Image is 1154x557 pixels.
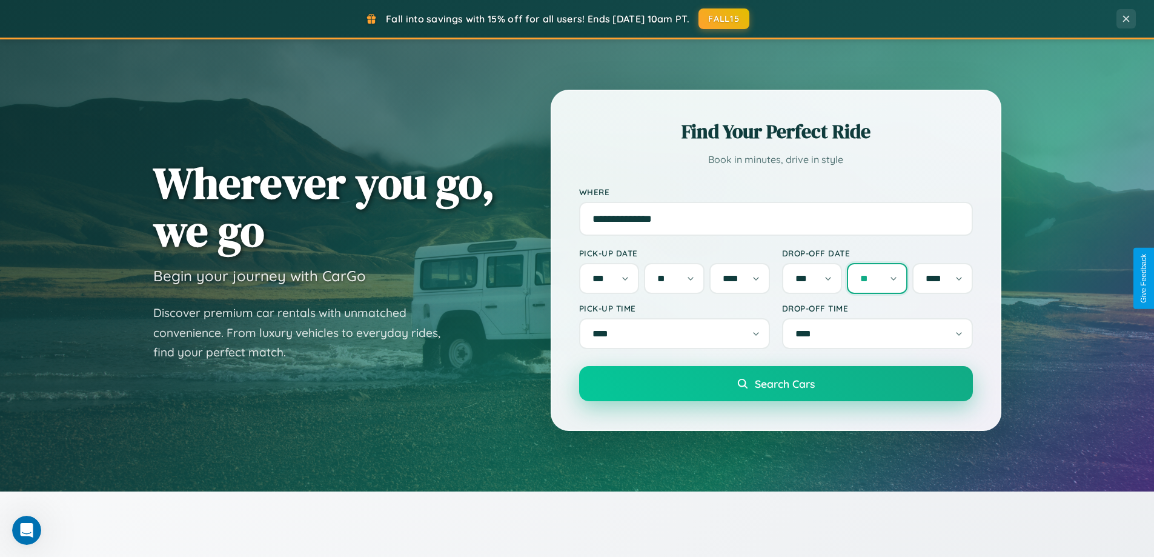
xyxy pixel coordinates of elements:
[153,159,495,255] h1: Wherever you go, we go
[1139,254,1148,303] div: Give Feedback
[12,516,41,545] iframe: Intercom live chat
[579,366,973,401] button: Search Cars
[698,8,749,29] button: FALL15
[579,303,770,313] label: Pick-up Time
[782,248,973,258] label: Drop-off Date
[579,187,973,197] label: Where
[153,303,456,362] p: Discover premium car rentals with unmatched convenience. From luxury vehicles to everyday rides, ...
[755,377,815,390] span: Search Cars
[782,303,973,313] label: Drop-off Time
[386,13,689,25] span: Fall into savings with 15% off for all users! Ends [DATE] 10am PT.
[579,151,973,168] p: Book in minutes, drive in style
[579,248,770,258] label: Pick-up Date
[153,267,366,285] h3: Begin your journey with CarGo
[579,118,973,145] h2: Find Your Perfect Ride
